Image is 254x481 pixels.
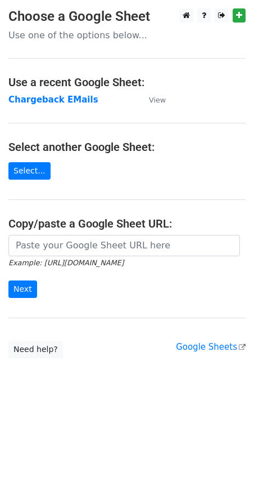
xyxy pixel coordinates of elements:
small: View [149,96,166,104]
h3: Choose a Google Sheet [8,8,246,25]
p: Use one of the options below... [8,29,246,41]
small: Example: [URL][DOMAIN_NAME] [8,259,124,267]
h4: Use a recent Google Sheet: [8,75,246,89]
a: Google Sheets [176,342,246,352]
input: Paste your Google Sheet URL here [8,235,240,256]
a: Chargeback EMails [8,95,98,105]
a: View [138,95,166,105]
h4: Select another Google Sheet: [8,140,246,154]
input: Next [8,280,37,298]
a: Need help? [8,341,63,358]
h4: Copy/paste a Google Sheet URL: [8,217,246,230]
a: Select... [8,162,51,180]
